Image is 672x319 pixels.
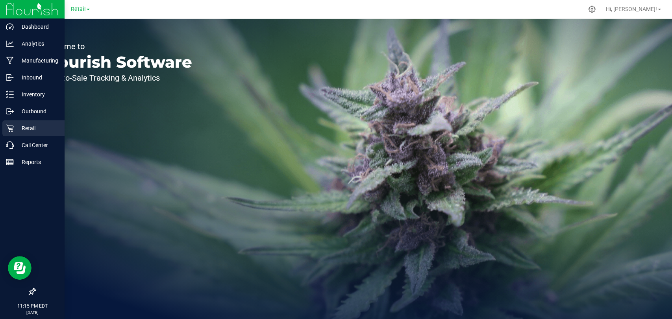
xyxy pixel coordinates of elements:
[6,158,14,166] inline-svg: Reports
[14,73,61,82] p: Inbound
[6,124,14,132] inline-svg: Retail
[4,302,61,310] p: 11:15 PM EDT
[14,22,61,31] p: Dashboard
[14,56,61,65] p: Manufacturing
[14,140,61,150] p: Call Center
[6,23,14,31] inline-svg: Dashboard
[14,39,61,48] p: Analytics
[6,141,14,149] inline-svg: Call Center
[6,57,14,65] inline-svg: Manufacturing
[14,90,61,99] p: Inventory
[71,6,86,13] span: Retail
[14,107,61,116] p: Outbound
[587,6,597,13] div: Manage settings
[6,90,14,98] inline-svg: Inventory
[6,40,14,48] inline-svg: Analytics
[43,54,192,70] p: Flourish Software
[4,310,61,315] p: [DATE]
[14,157,61,167] p: Reports
[43,42,192,50] p: Welcome to
[43,74,192,82] p: Seed-to-Sale Tracking & Analytics
[606,6,657,12] span: Hi, [PERSON_NAME]!
[6,74,14,81] inline-svg: Inbound
[8,256,31,280] iframe: Resource center
[6,107,14,115] inline-svg: Outbound
[14,124,61,133] p: Retail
